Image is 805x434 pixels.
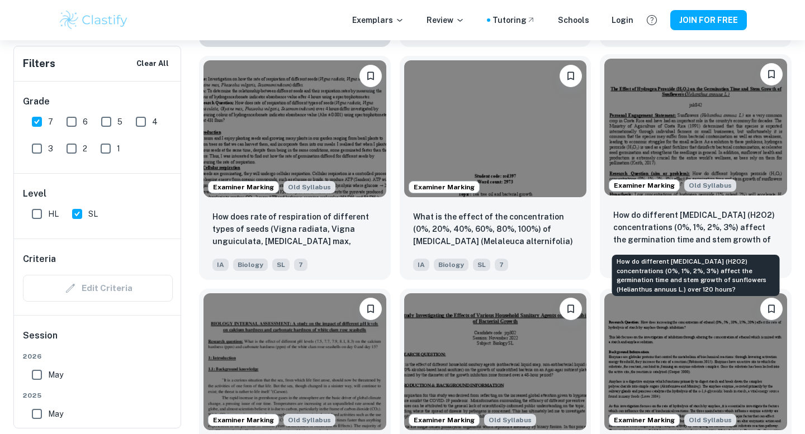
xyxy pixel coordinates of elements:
div: How do different [MEDICAL_DATA] (H2O2) concentrations (0%, 1%, 2%, 3%) affect the germination tim... [612,255,780,296]
span: 2025 [23,390,173,400]
h6: Criteria [23,252,56,266]
span: SL [473,259,490,271]
div: Starting from the May 2025 session, the Biology IA requirements have changed. It's OK to refer to... [283,414,335,426]
button: Please log in to bookmark exemplars [560,298,582,320]
span: 7 [294,259,307,271]
span: May [48,369,63,381]
button: Please log in to bookmark exemplars [359,65,382,87]
a: Tutoring [493,14,536,26]
span: Examiner Marking [409,415,479,425]
p: What is the effect of the concentration (0%, 20%, 40%, 60%, 80%, 100%) of tea tree (Melaleuca alt... [413,211,578,249]
span: 7 [495,259,508,271]
button: Please log in to bookmark exemplars [560,65,582,87]
span: 2026 [23,351,173,361]
p: Review [427,14,465,26]
span: Old Syllabus [283,181,335,193]
img: Biology IA example thumbnail: What is the effect of different pH level [203,293,386,430]
img: Clastify logo [58,9,129,31]
span: Old Syllabus [684,179,736,192]
a: Examiner MarkingPlease log in to bookmark exemplarsWhat is the effect of the concentration (0%, 2... [400,56,591,280]
span: IA [413,259,429,271]
img: Biology IA example thumbnail: How does rate of respiration of differen [203,60,386,197]
div: Starting from the May 2025 session, the Biology IA requirements have changed. It's OK to refer to... [484,414,536,426]
span: Old Syllabus [484,414,536,426]
span: 5 [117,116,122,128]
span: 4 [152,116,158,128]
span: May [48,408,63,420]
img: Biology IA example thumbnail: How do different hydrogen peroxide (H2O2 [604,59,787,195]
button: Please log in to bookmark exemplars [359,298,382,320]
a: Examiner MarkingStarting from the May 2025 session, the Biology IA requirements have changed. It'... [600,56,792,280]
span: Examiner Marking [609,415,679,425]
img: Biology IA example thumbnail: What is the effect of different househol [404,293,587,430]
span: Examiner Marking [409,182,479,192]
span: SL [272,259,290,271]
p: How do different hydrogen peroxide (H2O2) concentrations (0%, 1%, 2%, 3%) affect the germination ... [613,209,778,247]
a: Login [612,14,633,26]
span: 7 [48,116,53,128]
button: Please log in to bookmark exemplars [760,63,783,85]
span: 1 [117,142,120,155]
img: Biology IA example thumbnail: What is the effect of the concentration [404,60,587,197]
a: Schools [558,14,589,26]
button: Clear All [134,55,172,72]
h6: Filters [23,56,55,71]
span: HL [48,208,59,220]
div: Starting from the May 2025 session, the Biology IA requirements have changed. It's OK to refer to... [283,181,335,193]
div: Criteria filters are unavailable when searching by topic [23,275,173,302]
span: Old Syllabus [684,414,736,426]
span: SL [88,208,98,220]
button: JOIN FOR FREE [670,10,747,30]
div: Starting from the May 2025 session, the Biology IA requirements have changed. It's OK to refer to... [684,414,736,426]
span: Biology [233,259,268,271]
span: IA [212,259,229,271]
span: 6 [83,116,88,128]
span: Old Syllabus [283,414,335,426]
button: Please log in to bookmark exemplars [760,298,783,320]
h6: Session [23,329,173,351]
span: 3 [48,142,53,155]
a: Examiner MarkingStarting from the May 2025 session, the Biology IA requirements have changed. It'... [199,56,391,280]
span: Examiner Marking [209,415,278,425]
h6: Level [23,187,173,201]
h6: Grade [23,95,173,108]
div: Starting from the May 2025 session, the Biology IA requirements have changed. It's OK to refer to... [684,179,736,192]
button: Help and Feedback [642,11,661,30]
img: Biology IA example thumbnail: How does increasing the concentration of [604,293,787,430]
span: Biology [434,259,468,271]
span: Examiner Marking [209,182,278,192]
span: Examiner Marking [609,180,679,190]
p: How does rate of respiration of different types of seeds (Vigna radiata, Vigna unguiculata, Glyci... [212,211,377,249]
p: Exemplars [352,14,404,26]
span: 2 [83,142,87,155]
